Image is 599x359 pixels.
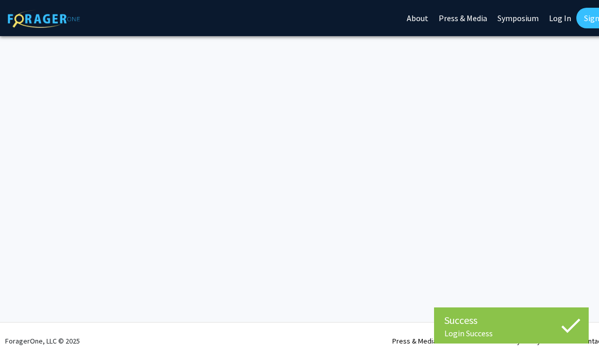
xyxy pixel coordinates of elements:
[8,10,80,28] img: ForagerOne Logo
[392,336,437,346] a: Press & Media
[5,323,80,359] div: ForagerOne, LLC © 2025
[444,313,578,328] div: Success
[444,328,578,338] div: Login Success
